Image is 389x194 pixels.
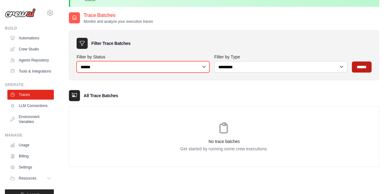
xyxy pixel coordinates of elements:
h2: Trace Batches [84,12,153,19]
label: Filter by Status [77,54,209,60]
img: Logo [5,8,36,18]
a: Automations [7,33,54,43]
h3: No trace batches [69,138,379,145]
a: Settings [7,162,54,172]
a: Usage [7,140,54,150]
a: Tools & Integrations [7,66,54,76]
iframe: Chat Widget [358,164,389,194]
div: Build [5,26,54,31]
h3: All Trace Batches [84,93,118,99]
button: Resources [7,173,54,183]
p: Get started by running some crew executions. [69,146,379,152]
div: Operate [5,82,54,87]
label: Filter by Type [214,54,347,60]
a: Environment Variables [7,112,54,127]
p: Monitor and analyze your execution traces [84,19,153,24]
a: Agents Repository [7,55,54,65]
a: Crew Studio [7,44,54,54]
a: Traces [7,90,54,100]
div: Manage [5,133,54,138]
span: Resources [19,176,36,181]
a: Billing [7,151,54,161]
a: LLM Connections [7,101,54,111]
h3: Filter Trace Batches [91,40,130,46]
